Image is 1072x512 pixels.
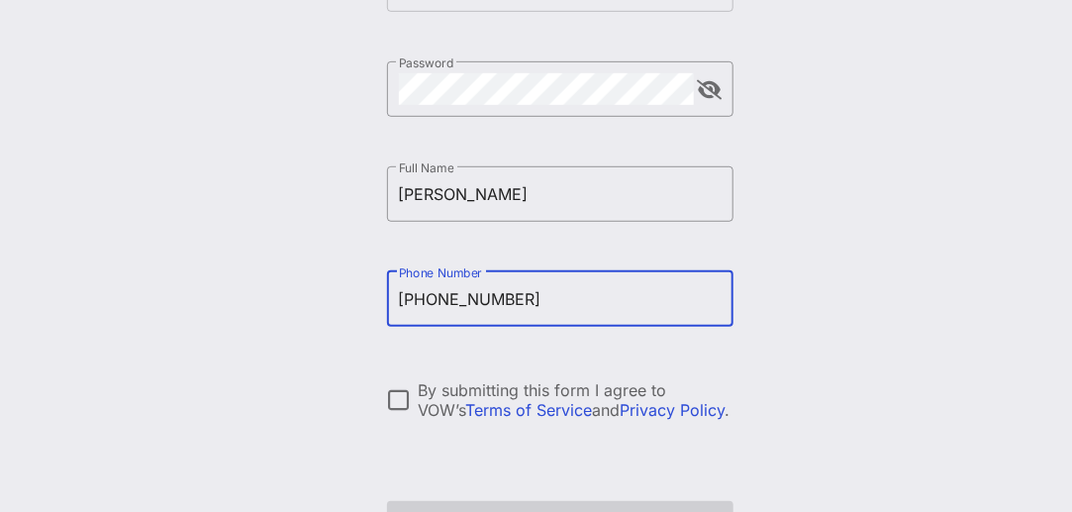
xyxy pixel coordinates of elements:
[399,283,722,315] input: Phone Number
[399,265,482,280] label: Phone Number
[399,160,454,175] label: Full Name
[466,400,593,420] a: Terms of Service
[399,55,454,70] label: Password
[621,400,726,420] a: Privacy Policy
[697,80,722,100] button: append icon
[419,380,733,420] div: By submitting this form I agree to VOW’s and .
